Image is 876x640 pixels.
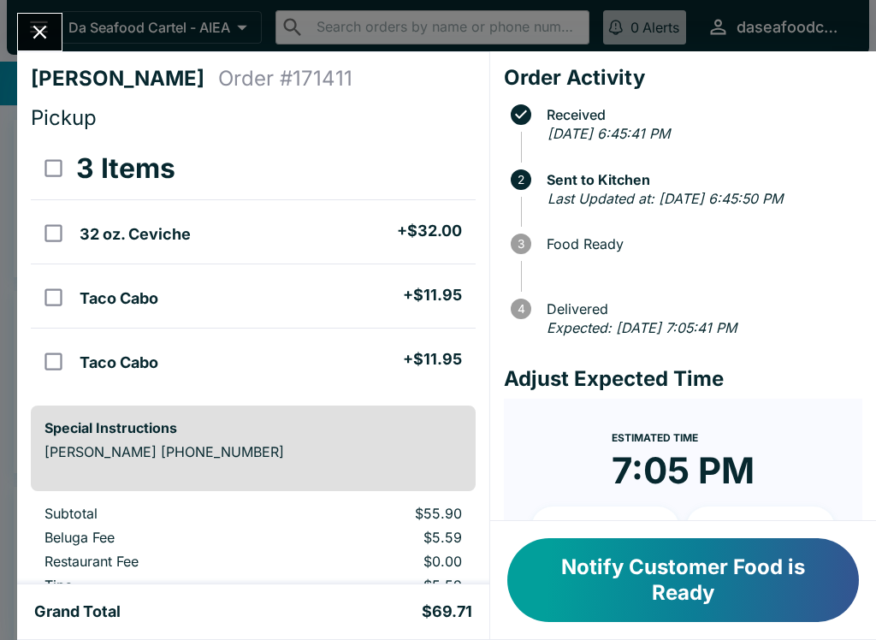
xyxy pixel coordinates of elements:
h5: + $32.00 [397,221,462,241]
h5: Taco Cabo [80,353,158,373]
button: Close [18,14,62,50]
em: Last Updated at: [DATE] 6:45:50 PM [547,190,783,207]
span: Delivered [538,301,862,317]
p: $5.59 [293,529,461,546]
h5: + $11.95 [403,349,462,370]
h5: Grand Total [34,601,121,622]
text: 3 [518,237,524,251]
button: Notify Customer Food is Ready [507,538,859,622]
p: $55.90 [293,505,461,522]
h4: Adjust Expected Time [504,366,862,392]
span: Sent to Kitchen [538,172,862,187]
p: $5.59 [293,577,461,594]
span: Received [538,107,862,122]
text: 2 [518,173,524,187]
span: Pickup [31,105,97,130]
p: Tips [44,577,266,594]
time: 7:05 PM [612,448,755,493]
p: Subtotal [44,505,266,522]
p: Beluga Fee [44,529,266,546]
h6: Special Instructions [44,419,462,436]
h5: $69.71 [422,601,472,622]
h5: + $11.95 [403,285,462,305]
p: $0.00 [293,553,461,570]
span: Estimated Time [612,431,698,444]
text: 4 [517,302,524,316]
button: + 10 [531,507,680,549]
h5: Taco Cabo [80,288,158,309]
h5: 32 oz. Ceviche [80,224,191,245]
span: Food Ready [538,236,862,252]
em: Expected: [DATE] 7:05:41 PM [547,319,737,336]
h4: Order # 171411 [218,66,352,92]
table: orders table [31,505,476,625]
em: [DATE] 6:45:41 PM [547,125,670,142]
h4: Order Activity [504,65,862,91]
button: + 20 [686,507,835,549]
table: orders table [31,138,476,392]
p: Restaurant Fee [44,553,266,570]
p: [PERSON_NAME] [PHONE_NUMBER] [44,443,462,460]
h3: 3 Items [76,151,175,186]
h4: [PERSON_NAME] [31,66,218,92]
